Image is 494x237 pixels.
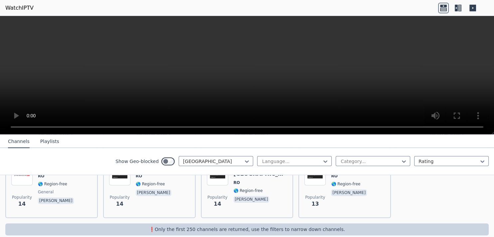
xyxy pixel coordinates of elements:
span: 🌎 Region-free [38,181,67,187]
span: Popularity [305,195,325,200]
span: 13 [311,200,319,208]
p: [PERSON_NAME] [136,189,172,196]
span: Popularity [12,195,32,200]
label: Show Geo-blocked [115,158,159,165]
button: Playlists [40,135,59,148]
span: Popularity [208,195,228,200]
span: RO [234,180,240,185]
p: [PERSON_NAME] [38,197,74,204]
span: RO [331,173,337,179]
p: [PERSON_NAME] [331,189,367,196]
p: ❗️Only the first 250 channels are returned, use the filters to narrow down channels. [8,226,486,233]
a: WatchIPTV [5,4,34,12]
span: 14 [18,200,26,208]
span: Popularity [110,195,130,200]
button: Channels [8,135,30,148]
span: RO [136,173,142,179]
p: [PERSON_NAME] [234,196,269,203]
span: 14 [214,200,221,208]
span: 14 [116,200,123,208]
span: 🌎 Region-free [136,181,165,187]
span: general [38,189,54,195]
span: 🌎 Region-free [331,181,360,187]
span: RO [38,173,44,179]
span: 🌎 Region-free [234,188,263,193]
